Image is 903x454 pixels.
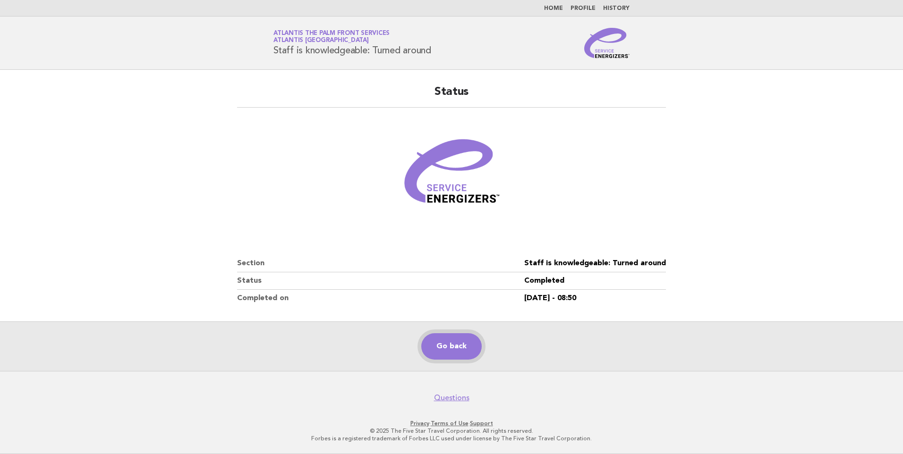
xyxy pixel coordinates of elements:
p: © 2025 The Five Star Travel Corporation. All rights reserved. [162,427,741,435]
dd: [DATE] - 08:50 [524,290,666,307]
img: Service Energizers [584,28,630,58]
h2: Status [237,84,666,108]
p: Forbes is a registered trademark of Forbes LLC used under license by The Five Star Travel Corpora... [162,435,741,442]
a: Questions [434,393,469,403]
img: Verified [395,119,508,232]
dt: Completed on [237,290,524,307]
dd: Completed [524,272,666,290]
dt: Status [237,272,524,290]
dd: Staff is knowledgeable: Turned around [524,255,666,272]
dt: Section [237,255,524,272]
p: · · [162,420,741,427]
a: Go back [421,333,482,360]
a: Support [470,420,493,427]
a: Home [544,6,563,11]
span: Atlantis [GEOGRAPHIC_DATA] [273,38,369,44]
a: Terms of Use [431,420,469,427]
a: Profile [571,6,596,11]
h1: Staff is knowledgeable: Turned around [273,31,431,55]
a: Privacy [410,420,429,427]
a: History [603,6,630,11]
a: Atlantis The Palm Front ServicesAtlantis [GEOGRAPHIC_DATA] [273,30,390,43]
